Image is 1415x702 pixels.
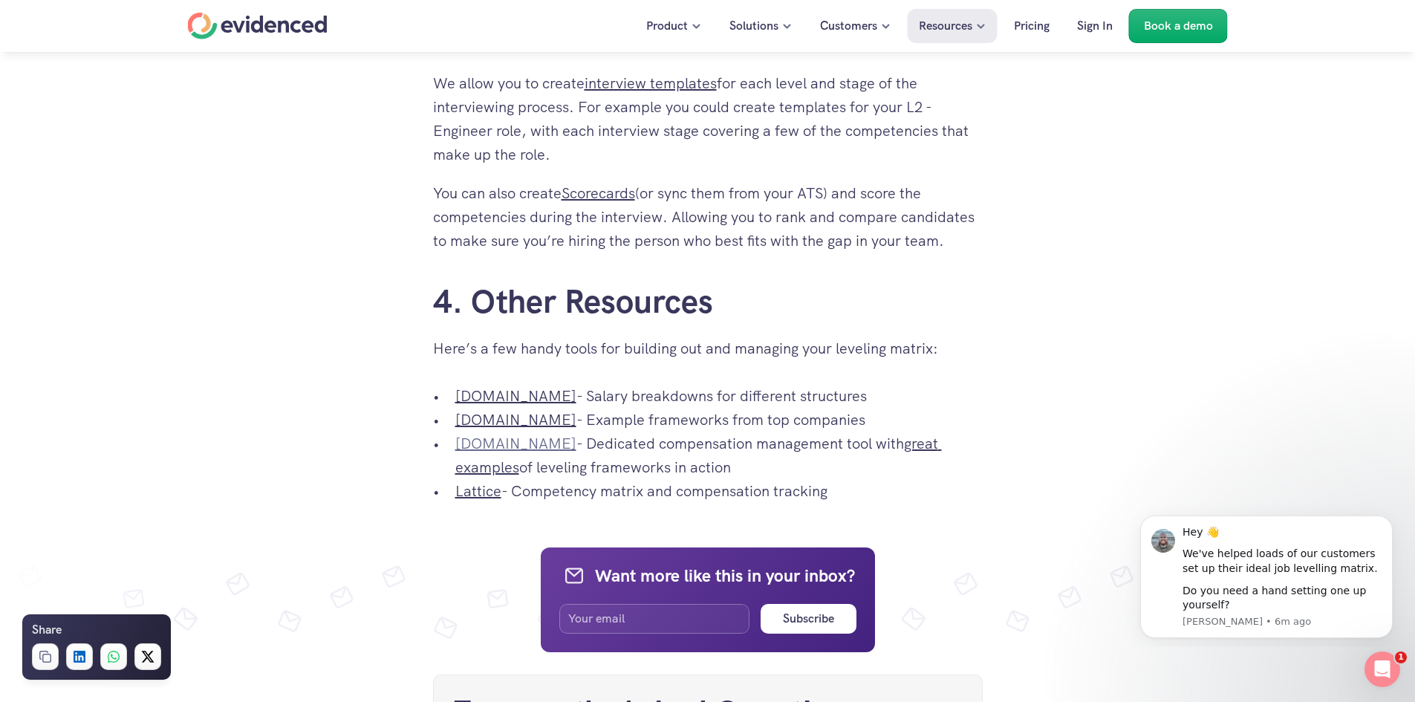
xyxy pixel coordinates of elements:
a: Book a demo [1129,9,1228,43]
h4: Want more like this in your inbox? [595,564,855,588]
a: Home [188,13,328,39]
p: - Example frameworks from top companies [455,408,983,432]
input: Your email [559,604,750,634]
iframe: Intercom notifications message [1118,502,1415,647]
a: Sign In [1066,9,1124,43]
a: [DOMAIN_NAME] [455,386,576,406]
p: Product [646,16,688,36]
p: - Dedicated compensation management tool with of leveling frameworks in action [455,432,983,479]
h6: Share [32,620,62,640]
iframe: Intercom live chat [1364,651,1400,687]
p: - Salary breakdowns for different structures [455,384,983,408]
p: Here’s a few handy tools for building out and managing your leveling matrix: [433,337,983,360]
span: 1 [1395,651,1407,663]
a: Scorecards [562,183,635,203]
p: Pricing [1014,16,1050,36]
p: You can also create (or sync them from your ATS) and score the competencies during the interview.... [433,181,983,253]
button: Subscribe [761,604,856,634]
p: We allow you to create for each level and stage of the interviewing process. For example you coul... [433,71,983,166]
a: [DOMAIN_NAME] [455,410,576,429]
a: Lattice [455,481,501,501]
h6: Subscribe [783,609,834,628]
a: Pricing [1003,9,1061,43]
p: Book a demo [1144,16,1213,36]
p: Resources [919,16,972,36]
p: Customers [820,16,877,36]
a: 4. Other Resources [433,280,713,322]
p: Solutions [729,16,778,36]
p: - Competency matrix and compensation tracking [455,479,983,503]
a: [DOMAIN_NAME] [455,434,576,453]
a: great examples [455,434,942,477]
p: Sign In [1077,16,1113,36]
